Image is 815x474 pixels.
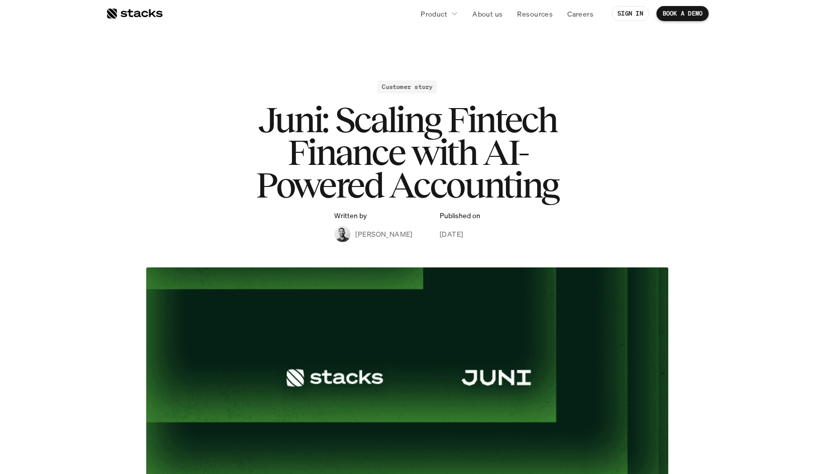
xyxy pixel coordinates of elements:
p: About us [473,9,503,19]
a: Careers [562,5,600,23]
p: Product [421,9,448,19]
a: SIGN IN [612,6,650,21]
a: About us [467,5,509,23]
p: Written by [335,212,367,220]
p: Careers [568,9,594,19]
p: Resources [518,9,553,19]
p: BOOK A DEMO [663,10,703,17]
a: BOOK A DEMO [657,6,709,21]
p: SIGN IN [618,10,644,17]
p: [DATE] [440,229,463,239]
p: Published on [440,212,480,220]
p: [PERSON_NAME] [356,229,413,239]
h2: Customer story [382,83,433,90]
h1: Juni: Scaling Fintech Finance with AI-Powered Accounting [207,104,608,201]
a: Resources [512,5,559,23]
a: Privacy Policy [119,192,163,199]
